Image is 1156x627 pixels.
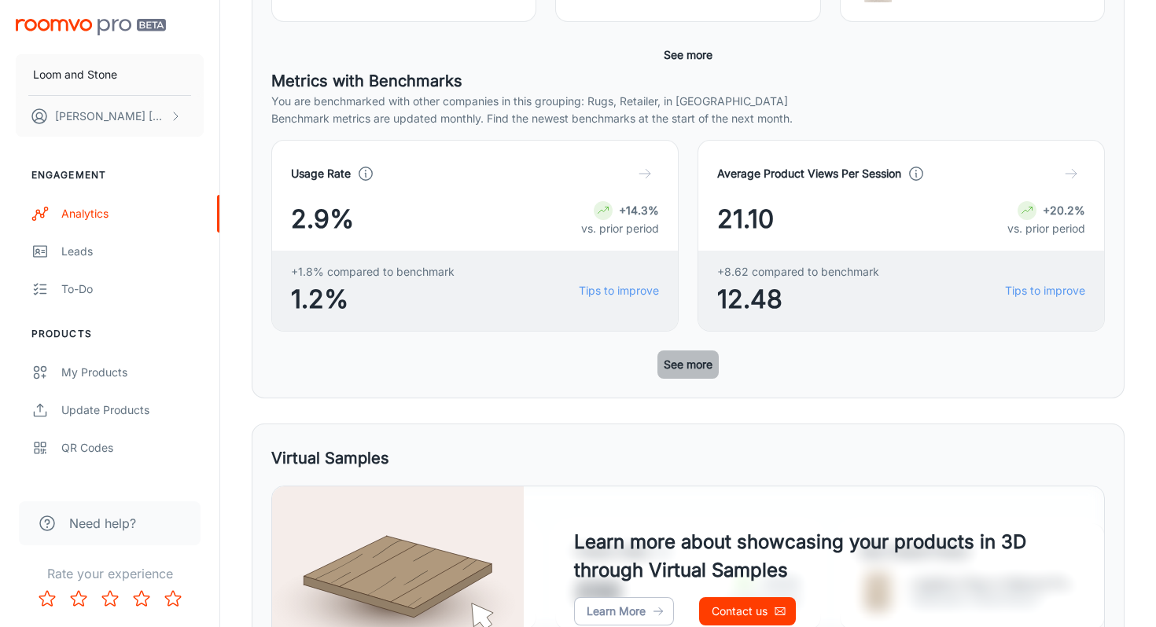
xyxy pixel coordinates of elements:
strong: +14.3% [619,203,659,217]
span: Need help? [69,514,136,533]
p: Rate your experience [13,564,207,583]
a: Learn More [574,597,674,625]
span: +8.62 compared to benchmark [717,263,879,280]
p: Loom and Stone [33,66,117,83]
div: Update Products [61,401,204,419]
h4: Usage Rate [291,165,351,182]
button: See more [657,41,719,69]
button: Rate 1 star [31,583,63,614]
div: Leads [61,243,204,260]
a: Tips to improve [1005,282,1085,299]
button: See more [657,350,719,379]
p: vs. prior period [1007,220,1085,237]
p: vs. prior period [581,220,659,237]
span: 21.10 [717,200,774,238]
button: Rate 2 star [63,583,94,614]
div: Analytics [61,205,204,222]
p: [PERSON_NAME] [PERSON_NAME] [55,108,166,125]
button: Loom and Stone [16,54,204,95]
button: [PERSON_NAME] [PERSON_NAME] [16,96,204,137]
span: +1.8% compared to benchmark [291,263,455,280]
h4: Learn more about showcasing your products in 3D through Virtual Samples [574,528,1054,585]
div: My Products [61,364,204,381]
h5: Virtual Samples [271,446,389,470]
div: To-do [61,280,204,298]
a: Contact us [699,597,796,625]
a: Tips to improve [579,282,659,299]
h4: Average Product Views Per Session [717,165,901,182]
h5: Metrics with Benchmarks [271,69,1105,93]
button: Rate 4 star [126,583,157,614]
span: 1.2% [291,280,455,318]
strong: +20.2% [1043,203,1085,217]
div: QR Codes [61,439,204,456]
span: 12.48 [717,280,879,318]
p: You are benchmarked with other companies in this grouping: Rugs, Retailer, in [GEOGRAPHIC_DATA] [271,93,1105,110]
p: Benchmark metrics are updated monthly. Find the newest benchmarks at the start of the next month. [271,110,1105,127]
img: Roomvo PRO Beta [16,19,166,35]
button: Rate 3 star [94,583,126,614]
span: 2.9% [291,200,354,238]
button: Rate 5 star [157,583,189,614]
